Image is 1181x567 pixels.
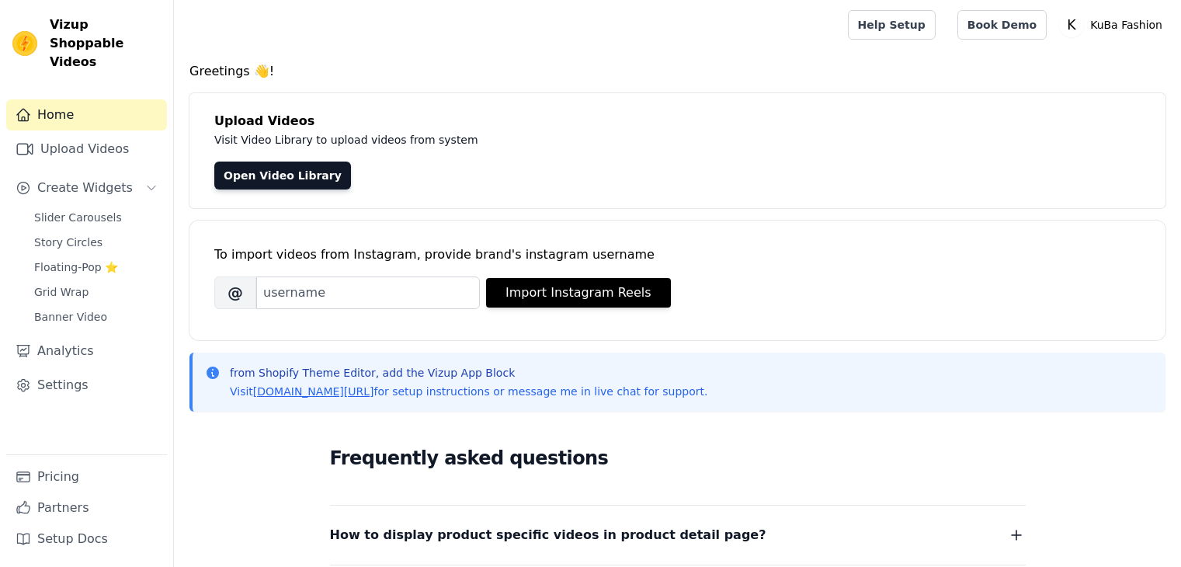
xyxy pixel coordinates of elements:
[230,365,707,381] p: from Shopify Theme Editor, add the Vizup App Block
[37,179,133,197] span: Create Widgets
[6,492,167,524] a: Partners
[50,16,161,71] span: Vizup Shoppable Videos
[214,130,910,149] p: Visit Video Library to upload videos from system
[6,134,167,165] a: Upload Videos
[34,210,122,225] span: Slider Carousels
[6,461,167,492] a: Pricing
[848,10,936,40] a: Help Setup
[230,384,707,399] p: Visit for setup instructions or message me in live chat for support.
[330,443,1026,474] h2: Frequently asked questions
[189,62,1165,81] h4: Greetings 👋!
[1059,11,1169,39] button: K KuBa Fashion
[6,336,167,367] a: Analytics
[957,10,1047,40] a: Book Demo
[25,256,167,278] a: Floating-Pop ⭐
[330,524,1026,546] button: How to display product specific videos in product detail page?
[6,524,167,555] a: Setup Docs
[6,370,167,401] a: Settings
[6,99,167,130] a: Home
[12,31,37,56] img: Vizup
[214,162,351,190] a: Open Video Library
[25,306,167,328] a: Banner Video
[6,172,167,203] button: Create Widgets
[214,112,1141,130] h4: Upload Videos
[1084,11,1169,39] p: KuBa Fashion
[25,281,167,303] a: Grid Wrap
[34,259,118,275] span: Floating-Pop ⭐
[486,278,671,308] button: Import Instagram Reels
[1067,17,1076,33] text: K
[330,524,766,546] span: How to display product specific videos in product detail page?
[34,309,107,325] span: Banner Video
[34,235,102,250] span: Story Circles
[34,284,89,300] span: Grid Wrap
[25,231,167,253] a: Story Circles
[256,277,480,309] input: username
[214,245,1141,264] div: To import videos from Instagram, provide brand's instagram username
[25,207,167,228] a: Slider Carousels
[253,385,374,398] a: [DOMAIN_NAME][URL]
[214,277,256,309] span: @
